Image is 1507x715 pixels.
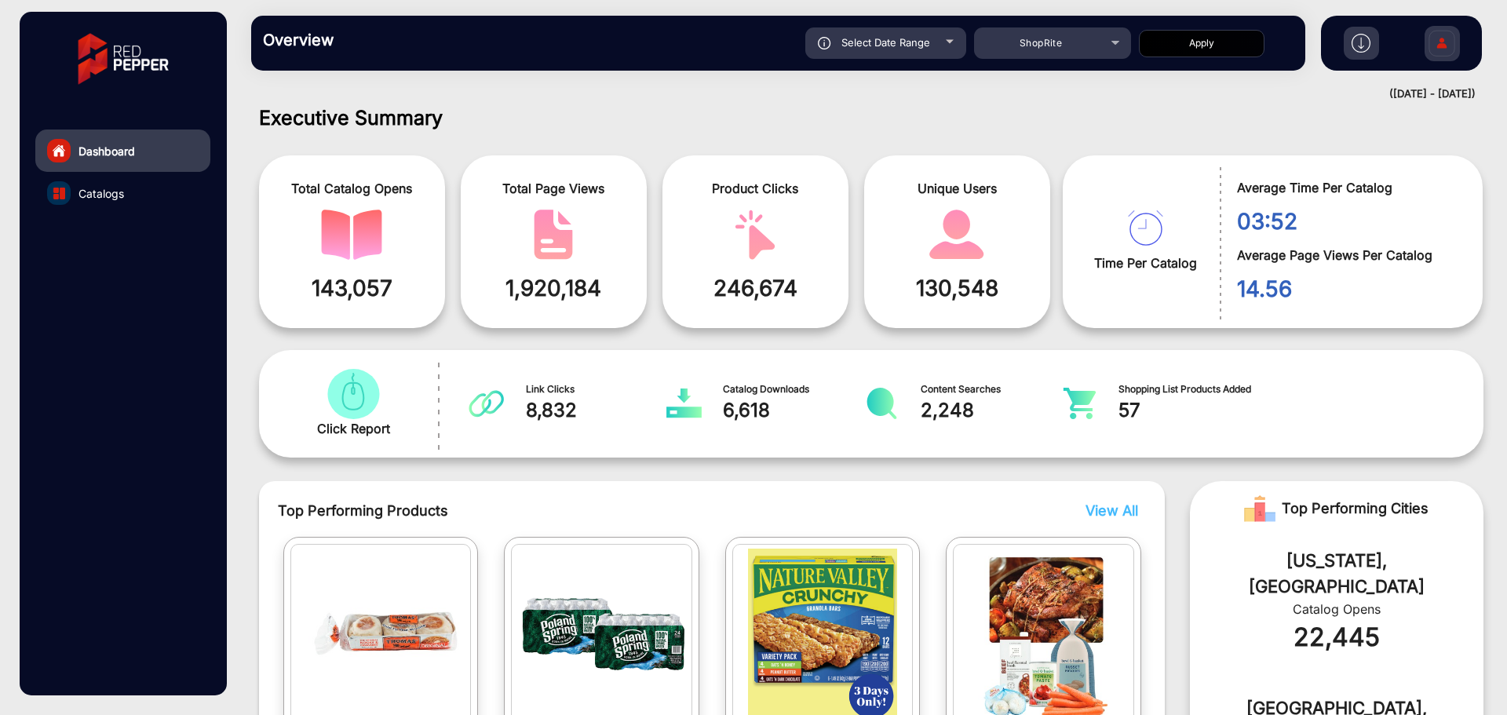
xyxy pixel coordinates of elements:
span: Shopping List Products Added [1118,382,1261,396]
span: 03:52 [1237,205,1459,238]
div: 22,445 [1213,618,1460,656]
span: 130,548 [876,272,1038,305]
img: catalog [666,388,702,419]
img: catalog [724,210,786,260]
h3: Overview [263,31,483,49]
img: catalog [926,210,987,260]
a: Dashboard [35,130,210,172]
span: Product Clicks [674,179,837,198]
div: Catalog Opens [1213,600,1460,618]
span: Select Date Range [841,36,930,49]
img: catalog [864,388,899,419]
img: Sign%20Up.svg [1425,18,1458,73]
span: Total Catalog Opens [271,179,433,198]
img: home [52,144,66,158]
img: catalog [323,369,384,419]
h1: Executive Summary [259,106,1483,130]
span: Total Page Views [473,179,635,198]
img: vmg-logo [67,20,180,98]
span: Catalogs [78,185,124,202]
span: 14.56 [1237,272,1459,305]
span: Content Searches [921,382,1063,396]
img: Rank image [1244,493,1275,524]
span: Catalog Downloads [723,382,865,396]
span: Link Clicks [526,382,668,396]
img: h2download.svg [1352,34,1370,53]
span: 1,920,184 [473,272,635,305]
div: [US_STATE], [GEOGRAPHIC_DATA] [1213,548,1460,600]
span: Top Performing Products [278,500,940,521]
span: 8,832 [526,396,668,425]
span: Top Performing Cities [1282,493,1429,524]
img: catalog [469,388,504,419]
span: View All [1086,502,1138,519]
img: catalog [53,188,65,199]
span: 57 [1118,396,1261,425]
span: 6,618 [723,396,865,425]
span: 246,674 [674,272,837,305]
button: Apply [1139,30,1264,57]
span: Unique Users [876,179,1038,198]
span: Dashboard [78,143,135,159]
img: catalog [523,210,584,260]
button: View All [1082,500,1134,521]
img: catalog [321,210,382,260]
div: ([DATE] - [DATE]) [235,86,1476,102]
span: Average Time Per Catalog [1237,178,1459,197]
a: Catalogs [35,172,210,214]
span: 2,248 [921,396,1063,425]
span: Average Page Views Per Catalog [1237,246,1459,264]
img: catalog [1062,388,1097,419]
span: 143,057 [271,272,433,305]
img: icon [818,37,831,49]
span: Click Report [317,419,390,438]
img: catalog [1128,210,1163,246]
span: ShopRite [1020,37,1062,49]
